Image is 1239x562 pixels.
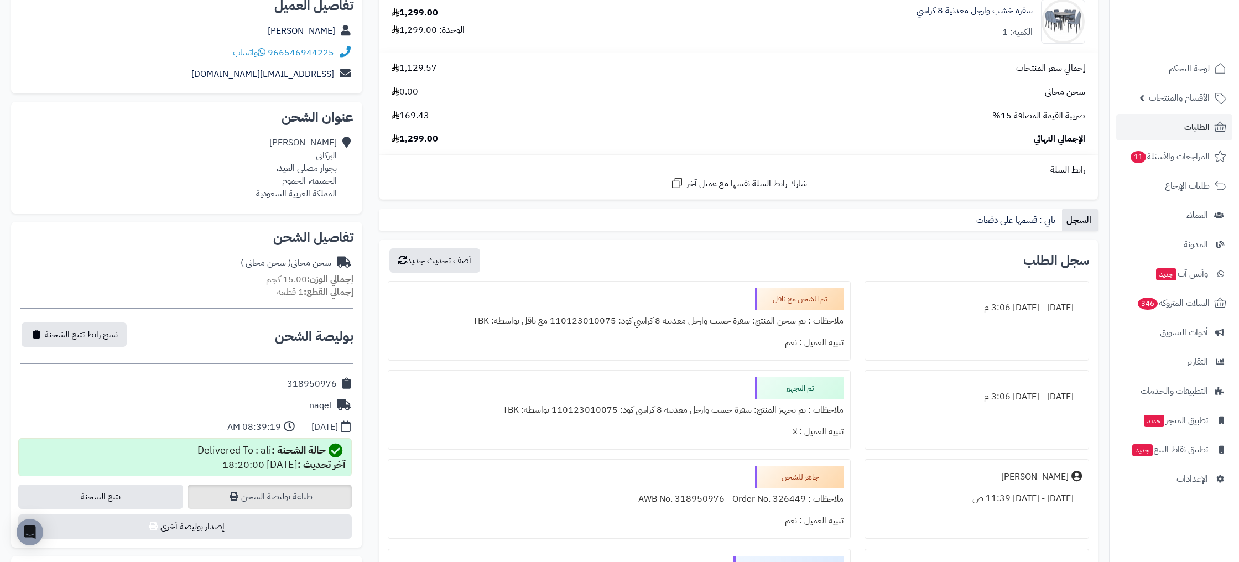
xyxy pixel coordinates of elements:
[275,330,353,343] h2: بوليصة الشحن
[1023,254,1089,267] h3: سجل الطلب
[1176,471,1208,487] span: الإعدادات
[395,510,844,532] div: تنبيه العميل : نعم
[755,466,844,488] div: جاهز للشحن
[872,297,1082,319] div: [DATE] - [DATE] 3:06 م
[298,457,346,472] strong: آخر تحديث :
[917,4,1033,17] a: سفرة خشب وارجل معدنية 8 كراسي
[1143,413,1208,428] span: تطبيق المتجر
[241,257,331,269] div: شحن مجاني
[188,485,352,509] a: طباعة بوليصة الشحن
[1132,444,1153,456] span: جديد
[1116,173,1232,199] a: طلبات الإرجاع
[307,273,353,286] strong: إجمالي الوزن:
[755,288,844,310] div: تم الشحن مع ناقل
[277,285,353,299] small: 1 قطعة
[755,377,844,399] div: تم التجهيز
[395,421,844,443] div: تنبيه العميل : لا
[1016,62,1085,75] span: إجمالي سعر المنتجات
[18,485,183,509] a: تتبع الشحنة
[1116,143,1232,170] a: المراجعات والأسئلة11
[1141,383,1208,399] span: التطبيقات والخدمات
[227,421,281,434] div: 08:39:19 AM
[389,248,480,273] button: أضف تحديث جديد
[287,378,337,391] div: 318950976
[395,488,844,510] div: ملاحظات : AWB No. 318950976 - Order No. 326449
[304,285,353,299] strong: إجمالي القطع:
[1045,86,1085,98] span: شحن مجاني
[1186,207,1208,223] span: العملاء
[1116,55,1232,82] a: لوحة التحكم
[266,273,353,286] small: 15.00 كجم
[1116,348,1232,375] a: التقارير
[972,209,1062,231] a: تابي : قسمها على دفعات
[1116,290,1232,316] a: السلات المتروكة346
[1187,354,1208,370] span: التقارير
[1156,268,1176,280] span: جديد
[309,399,331,412] div: naqel
[311,421,338,434] div: [DATE]
[992,110,1085,122] span: ضريبة القيمة المضافة 15%
[1002,26,1033,39] div: الكمية: 1
[670,176,807,190] a: شارك رابط السلة نفسها مع عميل آخر
[395,399,844,421] div: ملاحظات : تم تجهيز المنتج: سفرة خشب وارجل معدنية 8 كراسي كود: 110123010075 بواسطة: TBK
[1164,8,1228,32] img: logo-2.png
[1129,149,1210,164] span: المراجعات والأسئلة
[272,443,326,457] strong: حالة الشحنة :
[1116,407,1232,434] a: تطبيق المتجرجديد
[392,86,418,98] span: 0.00
[20,231,353,244] h2: تفاصيل الشحن
[1165,178,1210,194] span: طلبات الإرجاع
[191,67,334,81] a: [EMAIL_ADDRESS][DOMAIN_NAME]
[1131,442,1208,457] span: تطبيق نقاط البيع
[1034,133,1085,145] span: الإجمالي النهائي
[1130,150,1147,164] span: 11
[22,322,127,347] button: نسخ رابط تتبع الشحنة
[1116,114,1232,140] a: الطلبات
[872,488,1082,509] div: [DATE] - [DATE] 11:39 ص
[1116,231,1232,258] a: المدونة
[17,519,43,545] div: Open Intercom Messenger
[45,328,118,341] span: نسخ رابط تتبع الشحنة
[1184,119,1210,135] span: الطلبات
[197,443,346,472] div: Delivered To : ali [DATE] 18:20:00
[1149,90,1210,106] span: الأقسام والمنتجات
[686,178,807,190] span: شارك رابط السلة نفسها مع عميل آخر
[392,7,438,19] div: 1,299.00
[1169,61,1210,76] span: لوحة التحكم
[1137,297,1159,310] span: 346
[392,110,429,122] span: 169.43
[395,310,844,332] div: ملاحظات : تم شحن المنتج: سفرة خشب وارجل معدنية 8 كراسي كود: 110123010075 مع ناقل بواسطة: TBK
[1062,209,1098,231] a: السجل
[1116,261,1232,287] a: وآتس آبجديد
[1116,436,1232,463] a: تطبيق نقاط البيعجديد
[1137,295,1210,311] span: السلات المتروكة
[20,111,353,124] h2: عنوان الشحن
[241,256,291,269] span: ( شحن مجاني )
[392,133,438,145] span: 1,299.00
[1116,319,1232,346] a: أدوات التسويق
[1144,415,1164,427] span: جديد
[1155,266,1208,282] span: وآتس آب
[1160,325,1208,340] span: أدوات التسويق
[1184,237,1208,252] span: المدونة
[1001,471,1069,483] div: [PERSON_NAME]
[256,137,337,200] div: [PERSON_NAME] البركاتي بجوار مصلى العيد، الحميمة، الجموم المملكة العربية السعودية
[395,332,844,353] div: تنبيه العميل : نعم
[233,46,265,59] a: واتساب
[268,46,334,59] a: 966546944225
[1116,202,1232,228] a: العملاء
[392,62,437,75] span: 1,129.57
[1116,466,1232,492] a: الإعدادات
[383,164,1094,176] div: رابط السلة
[392,24,465,37] div: الوحدة: 1,299.00
[872,386,1082,408] div: [DATE] - [DATE] 3:06 م
[268,24,335,38] a: [PERSON_NAME]
[18,514,352,539] button: إصدار بوليصة أخرى
[1116,378,1232,404] a: التطبيقات والخدمات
